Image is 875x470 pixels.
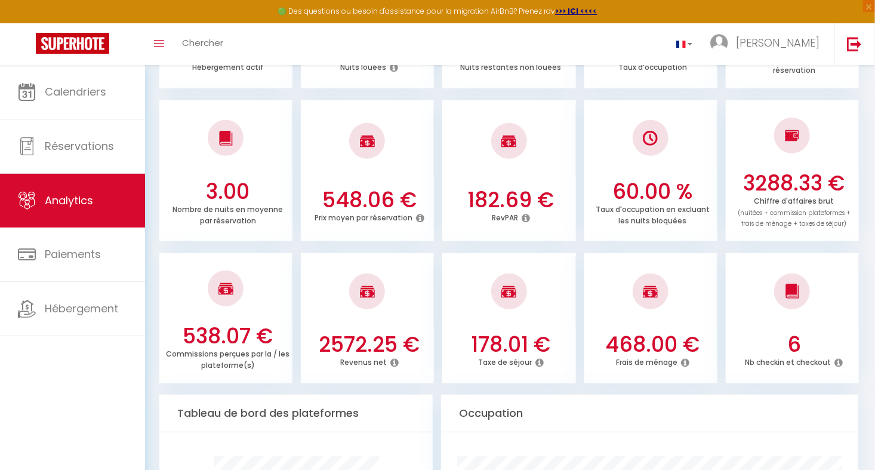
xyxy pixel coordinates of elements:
img: NO IMAGE [785,128,800,143]
p: Revenus net [340,355,387,367]
p: Taxe de séjour [478,355,532,367]
h3: 182.69 € [449,188,573,213]
a: Chercher [173,23,232,65]
p: Nb checkin et checkout [745,355,831,367]
img: logout [847,36,862,51]
a: ... [PERSON_NAME] [701,23,834,65]
span: Paiements [45,247,101,262]
h3: 468.00 € [591,332,714,357]
span: Analytics [45,193,93,208]
img: NO IMAGE [643,131,658,146]
h3: 6 [732,332,856,357]
p: Commissions perçues par la / les plateforme(s) [166,346,289,370]
span: (nuitées + commission plateformes + frais de ménage + taxes de séjour) [738,208,851,229]
p: Frais de ménage [616,355,677,367]
p: Nuits restantes non louées [461,60,562,72]
p: Taux d'occupation [618,60,687,72]
p: Prix moyen par réservation [315,210,412,223]
div: Occupation [441,395,858,432]
h3: 2572.25 € [307,332,431,357]
p: Hébergement actif [192,60,263,72]
h3: 538.07 € [166,324,289,349]
h3: 60.00 % [591,179,714,204]
p: Nuits louées [340,60,386,72]
span: [PERSON_NAME] [736,35,819,50]
span: Calendriers [45,84,106,99]
h3: 3288.33 € [732,171,856,196]
span: Chercher [182,36,223,49]
p: Nombre moyen de voyageurs par réservation [733,51,856,75]
span: Réservations [45,139,114,153]
p: Chiffre d'affaires brut [738,193,851,229]
span: Hébergement [45,301,118,316]
h3: 178.01 € [449,332,573,357]
h3: 3.00 [166,179,289,204]
img: ... [710,34,728,52]
p: RevPAR [492,210,518,223]
a: >>> ICI <<<< [556,6,597,16]
p: Nombre de nuits en moyenne par réservation [172,202,283,226]
h3: 548.06 € [307,188,431,213]
p: Taux d'occupation en excluant les nuits bloquées [596,202,710,226]
div: Tableau de bord des plateformes [159,395,433,432]
img: Super Booking [36,33,109,54]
